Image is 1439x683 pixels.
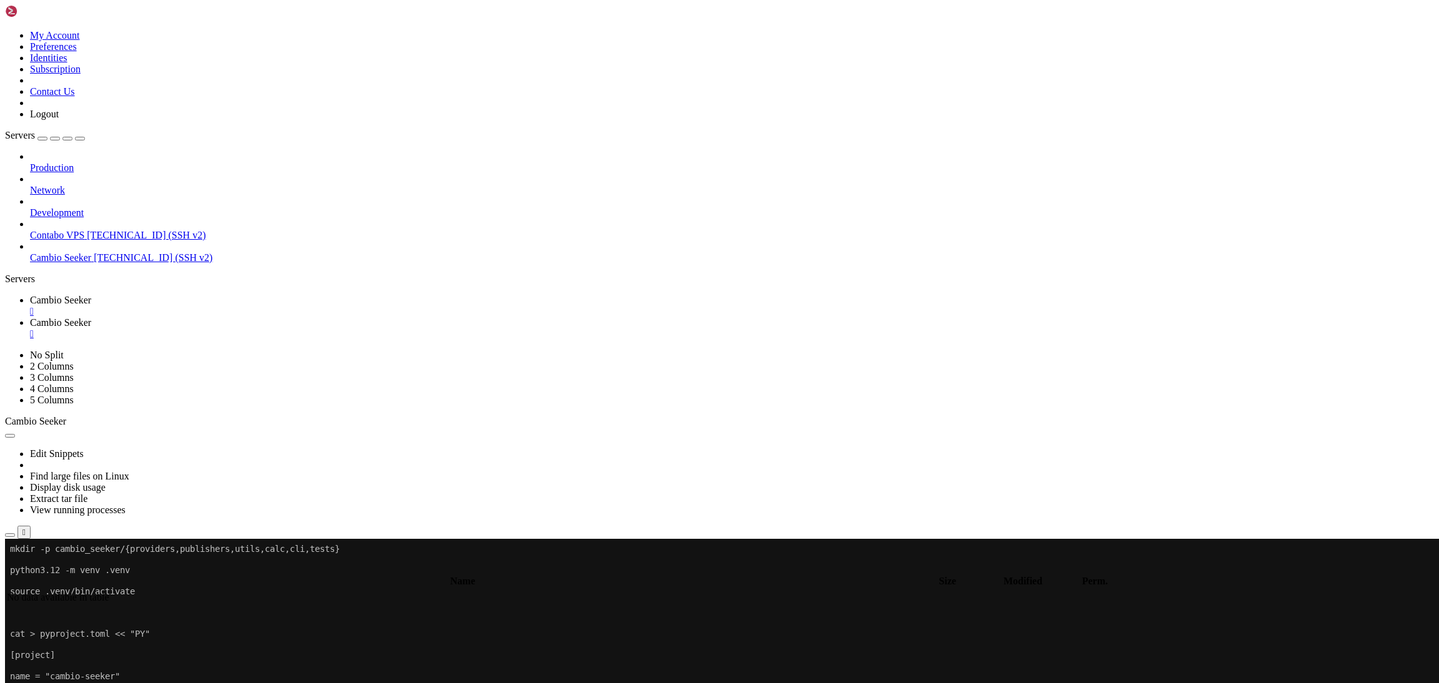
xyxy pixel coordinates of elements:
li: Network [30,174,1434,196]
a: Development [30,207,1434,219]
x-row: python3.12 -m venv .venv [5,26,1273,37]
a: Contact Us [30,86,75,97]
x-row: PY [5,387,1273,398]
span: Cambio Seeker [5,416,66,426]
a: My Account [30,30,80,41]
x-row: requires-python = ">=3.12" [5,175,1273,185]
x-row: mypy [5,514,1273,525]
span: Contabo VPS [30,230,84,240]
a: 2 Columns [30,361,74,371]
a: Network [30,185,1434,196]
a: Identities [30,52,67,63]
li: Development [30,196,1434,219]
x-row: "orjson>=3.10.7", [5,323,1273,334]
th: Perm.: activate to sort column ascending [1071,575,1119,587]
a: Contabo VPS [TECHNICAL_ID] (SSH v2) [30,230,1434,241]
a: 4 Columns [30,383,74,394]
x-row: "python-dateutil>=2.9.0.post0", [5,302,1273,313]
span: Cambio Seeker [30,252,91,263]
a: Logout [30,109,59,119]
x-row: [MEDICAL_DATA] [5,536,1273,546]
x-row: "pydantic-settings>=2.5.2", [5,260,1273,270]
x-row: black [5,451,1273,461]
span: [TECHNICAL_ID] (SSH v2) [87,230,205,240]
span: id=cid) [315,578,350,588]
div: (36, 55) [194,589,199,599]
a: No Split [30,350,64,360]
x-row: source .venv/bin/activate [5,47,1273,58]
span: [TECHNICAL_ID] (SSH v2) [94,252,212,263]
a: View running processes [30,504,126,515]
x-row: root@vmi2776932:/opt/cambio_seeker# [5,589,1273,599]
a: Display disk usage [30,482,106,493]
li: Contabo VPS [TECHNICAL_ID] (SSH v2) [30,219,1434,241]
a: Servers [5,130,85,140]
th: Name: activate to sort column descending [6,575,919,587]
span: Servers [5,130,35,140]
th: Size: activate to sort column ascending [921,575,975,587]
x-row: "pyyaml>=6.0.2", [5,345,1273,355]
a:  [30,306,1434,317]
span: Cambio Seeker [30,295,91,305]
li: Production [30,151,1434,174]
span: Development [30,207,84,218]
a:  [30,328,1434,340]
button:  [17,526,31,539]
x-row: isort [5,493,1273,504]
x-row: `^C install -e .equirements-dev.txtfigurado",cid=cid,level=40) s(out), headers={"Content-Type":"a... [5,578,1273,589]
a: Edit Snippets [30,448,84,459]
a: Extract tar file [30,493,87,504]
a: Cambio Seeker [30,295,1434,317]
x-row: bandit [5,557,1273,568]
li: Cambio Seeker [TECHNICAL_ID] (SSH v2) [30,241,1434,263]
a: Cambio Seeker [TECHNICAL_ID] (SSH v2) [30,252,1434,263]
div: Servers [5,273,1434,285]
td: No data available in table [6,591,1096,604]
span: Cambio Seeker [30,317,91,328]
x-row: cat > requirements-dev.txt << "REQ" [5,430,1273,440]
x-row: mkdir -p cambio_seeker/{providers,publishers,utils,calc,cli,tests} [5,5,1273,16]
x-row: "httpx>=0.27.0", [5,217,1273,228]
div:  [22,528,26,537]
x-row: "tenacity>=9.0.0", [5,281,1273,292]
x-row: "pydantic>=2.8.2", [5,238,1273,249]
a: 5 Columns [30,395,74,405]
x-row: ] [5,366,1273,376]
x-row: [PERSON_NAME] [5,472,1273,483]
span: Production [30,162,74,173]
a: Subscription [30,64,81,74]
a: Cambio Seeker [30,317,1434,340]
span: Network [30,185,65,195]
x-row: cat > pyproject.toml << "PY" [5,90,1273,101]
x-row: [project] [5,111,1273,122]
a: Find large files on Linux [30,471,129,481]
x-row: name = "cambio-seeker" [5,132,1273,143]
x-row: version = "0.1.0" [5,154,1273,164]
a: 3 Columns [30,372,74,383]
a: Preferences [30,41,77,52]
th: Modified: activate to sort column ascending [976,575,1070,587]
a: Production [30,162,1434,174]
img: Shellngn [5,5,77,17]
x-row: dependencies = [ [5,196,1273,207]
